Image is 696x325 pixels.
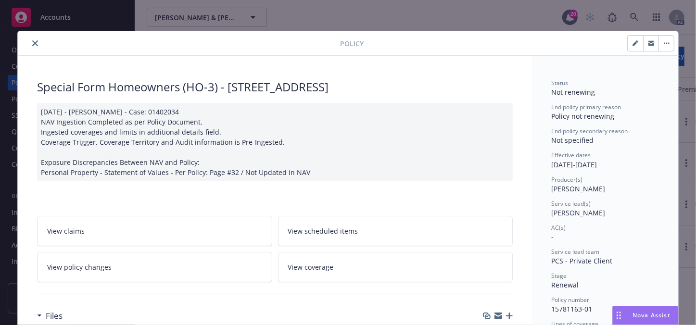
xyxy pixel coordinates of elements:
[551,87,595,97] span: Not renewing
[633,311,671,319] span: Nova Assist
[551,224,566,232] span: AC(s)
[551,256,612,265] span: PCS - Private Client
[551,200,591,208] span: Service lead(s)
[37,79,513,95] div: Special Form Homeowners (HO-3) - [STREET_ADDRESS]
[551,175,582,184] span: Producer(s)
[37,103,513,181] div: [DATE] - [PERSON_NAME] - Case: 01402034 NAV Ingestion Completed as per Policy Document. Ingested ...
[29,37,41,49] button: close
[37,252,272,282] a: View policy changes
[37,310,63,322] div: Files
[551,79,568,87] span: Status
[551,112,614,121] span: Policy not renewing
[612,306,679,325] button: Nova Assist
[47,262,112,272] span: View policy changes
[551,272,567,280] span: Stage
[551,208,605,217] span: [PERSON_NAME]
[551,304,592,313] span: 15781163-01
[288,262,334,272] span: View coverage
[340,38,364,49] span: Policy
[47,226,85,236] span: View claims
[551,103,621,111] span: End policy primary reason
[551,127,628,135] span: End policy secondary reason
[37,216,272,246] a: View claims
[288,226,358,236] span: View scheduled items
[551,184,605,193] span: [PERSON_NAME]
[278,216,513,246] a: View scheduled items
[551,136,594,145] span: Not specified
[551,248,599,256] span: Service lead team
[551,151,591,159] span: Effective dates
[613,306,625,325] div: Drag to move
[551,232,554,241] span: -
[551,296,589,304] span: Policy number
[278,252,513,282] a: View coverage
[551,280,579,289] span: Renewal
[551,151,659,169] div: [DATE] - [DATE]
[46,310,63,322] h3: Files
